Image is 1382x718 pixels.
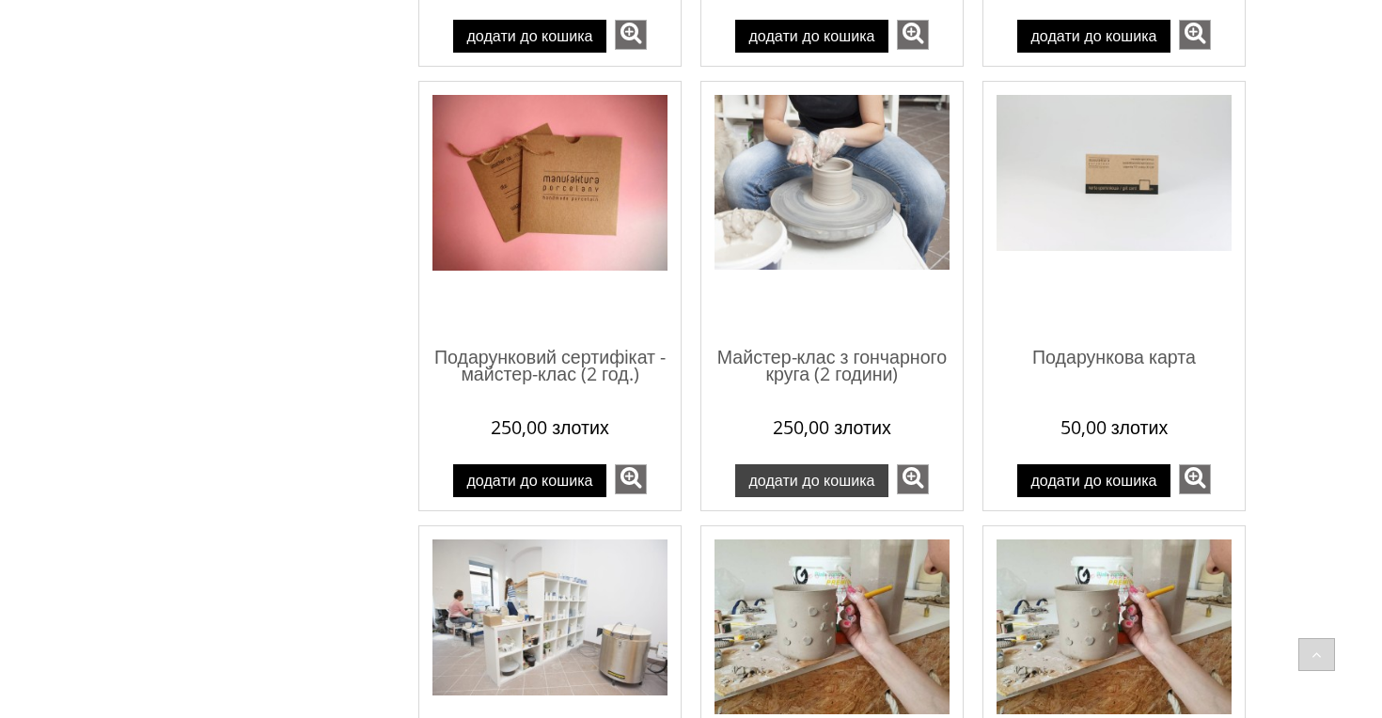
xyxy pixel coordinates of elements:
[434,344,666,386] font: Подарунковий сертифікат - майстер-клас (2 год.)
[897,464,929,494] a: побачити більше
[1017,464,1170,497] button: Додати до кошика Подарункова карта
[615,20,647,50] a: побачити більше
[432,330,667,404] a: Подарунковий сертифікат - майстер-клас (2 год.)
[715,95,950,330] a: Перейти до продукту Майстер-клас з виготовлення гончарного круга (2 год)
[1030,472,1156,489] font: Додати до кошика
[897,20,929,50] a: побачити більше
[466,472,592,489] font: Додати до кошика
[715,95,950,270] img: Майстер-клас з гончарного круга (2 години)
[997,539,1232,714] img: Майстер-клас з кераміки (3 год.)
[748,472,874,489] font: Додати до кошика
[432,539,667,695] img: Курс кераміки (20 год.)
[748,27,874,44] font: Додати до кошика
[1032,344,1196,369] font: Подарункова карта
[1179,464,1211,494] a: побачити більше
[773,414,891,440] font: 250,00 злотих
[997,330,1232,404] a: Подарункова карта
[735,20,888,53] button: Додати до кошика Майстер-клас з гончарного круга (3 год.)
[715,330,950,404] a: Майстер-клас з гончарного круга (2 години)
[997,95,1232,330] a: Перейти до товару Подарункова карта
[453,464,606,497] button: Додати до кошика Подарунковий сертифікат - майстер-класи (2 год.)
[1060,414,1169,440] font: 50,00 злотих
[717,344,947,386] font: Майстер-клас з гончарного круга (2 години)
[491,414,609,440] font: 250,00 злотих
[432,95,667,272] img: Подарунковий сертифікат - майстер-клас (2 год.)
[615,464,647,494] a: побачити більше
[735,464,888,497] button: Додати до кошика Майстер-клас з гончарного круга (2 год.)
[997,95,1232,251] img: Подарункова карта
[715,539,950,714] img: Майстер-клас з кераміки (2 год.)
[1179,20,1211,50] a: побачити більше
[453,20,606,53] button: Додати до кошика Розпис кухлів / Розпис кераміки
[466,27,592,44] font: Додати до кошика
[1017,20,1170,53] button: Додати до кошика Подарунковий сертифікат - майстер-класи (3 год.)
[432,95,667,330] a: Перейти до товару Подарунковий сертифікат - майстер-класи (2 год.)
[1030,27,1156,44] font: Додати до кошика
